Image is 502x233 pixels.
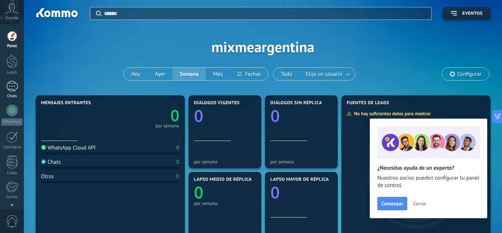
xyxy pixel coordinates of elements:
[1,94,23,99] div: Chats
[273,68,300,80] button: Todo
[270,159,332,165] div: por semana
[1,145,23,150] div: Calendario
[413,201,426,206] span: Cerrar
[1,70,23,75] div: Leads
[41,159,61,166] div: Chats
[148,68,173,80] button: Ayer
[176,173,179,180] div: 0
[300,68,355,80] button: Elija un usuario
[176,144,179,151] div: 0
[381,201,403,206] span: Comenzar
[270,177,329,182] span: Lapso mayor de réplica
[155,124,179,128] div: por semana
[377,174,480,189] span: Nuestros socios pueden configurar tu panel de control.
[172,68,206,80] button: Semana
[230,68,268,80] button: Fechas
[410,198,430,209] button: Cerrar
[462,11,483,16] span: Eventos
[124,68,148,80] button: Hoy
[270,181,280,203] text: 0
[347,100,390,106] span: Fuentes de leads
[1,119,22,126] div: WhatsApp
[1,171,23,176] div: Listas
[6,16,18,21] span: Cuenta
[171,105,179,126] text: 0
[41,145,46,150] img: WhatsApp Cloud API
[377,197,407,210] button: Comenzar
[1,44,23,49] div: Panel
[270,105,280,127] text: 0
[442,7,491,20] button: Eventos
[304,69,344,79] span: Elija un usuario
[457,71,481,77] span: Configurar
[270,100,322,106] span: Diálogos sin réplica
[194,181,203,203] text: 0
[194,201,256,206] div: por semana
[194,177,252,182] span: Lapso medio de réplica
[194,100,240,106] span: Diálogos vigentes
[41,144,96,151] div: WhatsApp Cloud API
[194,105,203,127] text: 0
[41,173,54,180] div: Otros
[206,68,230,80] button: Mes
[194,159,256,165] div: por semana
[110,105,179,126] a: 0
[377,165,480,172] h2: ¿Necesitas ayuda de un experto?
[41,100,91,106] span: Mensajes entrantes
[41,159,46,164] img: Chats
[347,110,436,117] div: No hay suficientes datos para mostrar
[1,195,23,200] div: Correo
[176,159,179,166] div: 0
